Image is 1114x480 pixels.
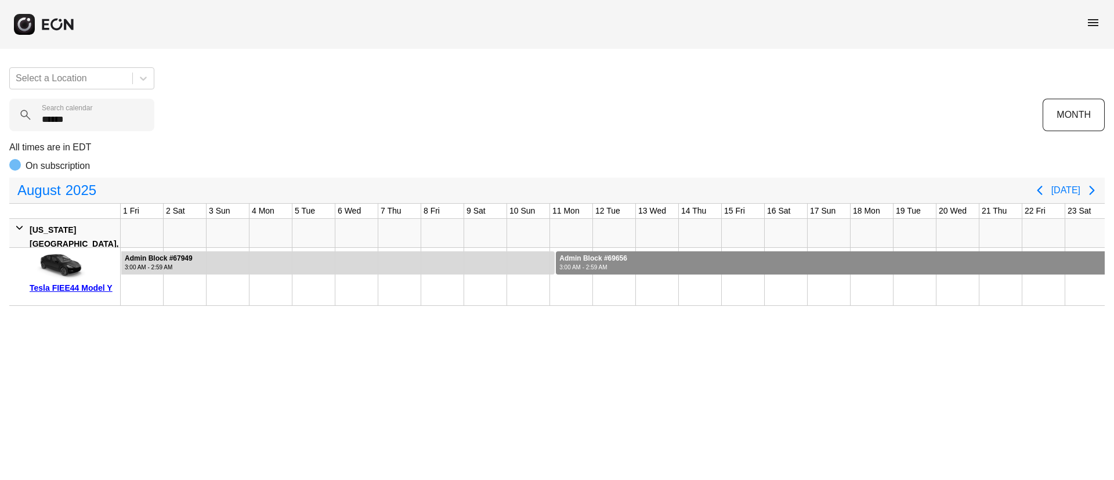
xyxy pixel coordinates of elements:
[335,204,363,218] div: 6 Wed
[164,204,187,218] div: 2 Sat
[42,103,92,113] label: Search calendar
[722,204,747,218] div: 15 Fri
[1051,180,1080,201] button: [DATE]
[378,204,404,218] div: 7 Thu
[9,140,1105,154] p: All times are in EDT
[593,204,623,218] div: 12 Tue
[1043,99,1105,131] button: MONTH
[765,204,793,218] div: 16 Sat
[559,254,627,263] div: Admin Block #69656
[30,223,118,265] div: [US_STATE][GEOGRAPHIC_DATA], [GEOGRAPHIC_DATA]
[894,204,923,218] div: 19 Tue
[121,204,142,218] div: 1 Fri
[507,204,537,218] div: 10 Sun
[292,204,317,218] div: 5 Tue
[936,204,969,218] div: 20 Wed
[550,204,582,218] div: 11 Mon
[1028,179,1051,202] button: Previous page
[249,204,277,218] div: 4 Mon
[10,179,103,202] button: August2025
[808,204,838,218] div: 17 Sun
[559,263,627,272] div: 3:00 AM - 2:59 AM
[1065,204,1093,218] div: 23 Sat
[30,252,88,281] img: car
[125,263,193,272] div: 3:00 AM - 2:59 AM
[421,204,442,218] div: 8 Fri
[679,204,708,218] div: 14 Thu
[851,204,882,218] div: 18 Mon
[125,254,193,263] div: Admin Block #67949
[464,204,488,218] div: 9 Sat
[1022,204,1048,218] div: 22 Fri
[121,248,555,275] div: Rented for 13 days by Admin Block Current status is rental
[979,204,1009,218] div: 21 Thu
[207,204,233,218] div: 3 Sun
[15,179,63,202] span: August
[26,159,90,173] p: On subscription
[636,204,668,218] div: 13 Wed
[63,179,99,202] span: 2025
[1080,179,1104,202] button: Next page
[1086,16,1100,30] span: menu
[30,281,116,295] div: Tesla FIEE44 Model Y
